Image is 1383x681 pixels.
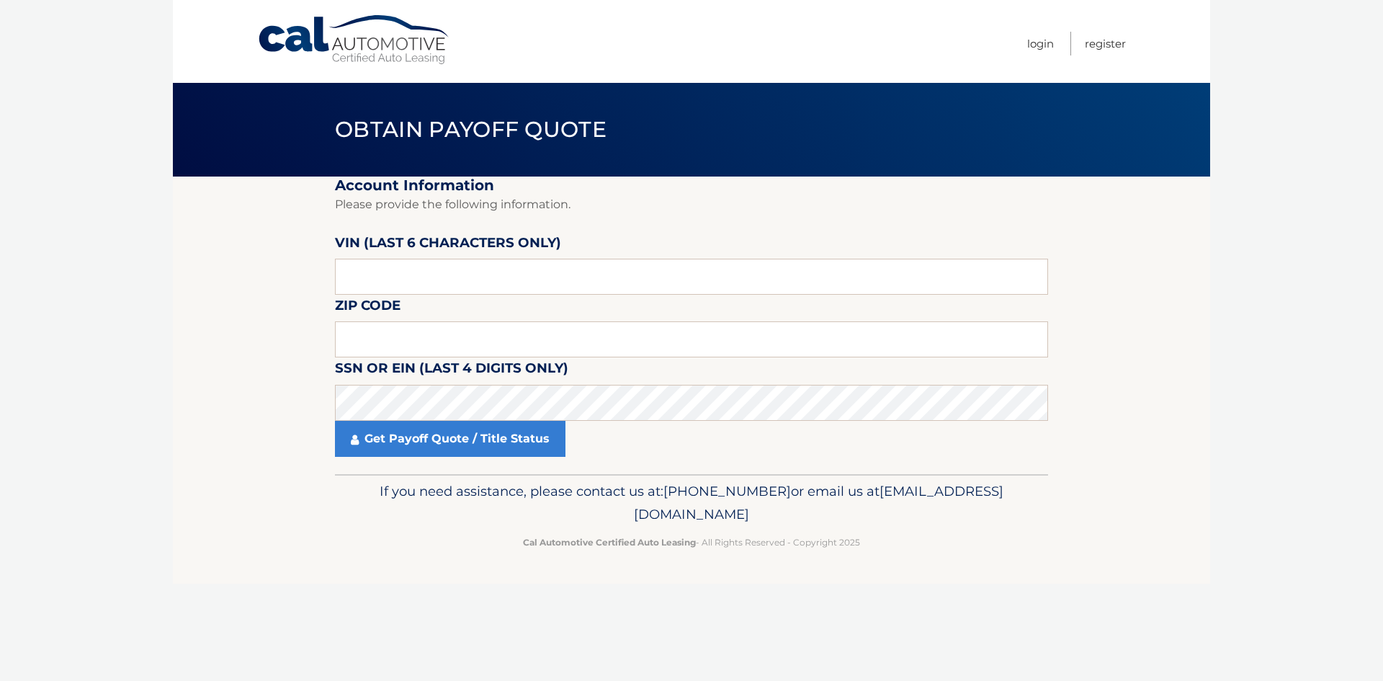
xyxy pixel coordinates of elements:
span: [PHONE_NUMBER] [663,483,791,499]
label: VIN (last 6 characters only) [335,232,561,259]
p: - All Rights Reserved - Copyright 2025 [344,535,1039,550]
span: Obtain Payoff Quote [335,116,607,143]
strong: Cal Automotive Certified Auto Leasing [523,537,696,548]
a: Register [1085,32,1126,55]
a: Login [1027,32,1054,55]
h2: Account Information [335,177,1048,195]
label: SSN or EIN (last 4 digits only) [335,357,568,384]
p: Please provide the following information. [335,195,1048,215]
label: Zip Code [335,295,400,321]
a: Cal Automotive [257,14,452,66]
p: If you need assistance, please contact us at: or email us at [344,480,1039,526]
a: Get Payoff Quote / Title Status [335,421,565,457]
